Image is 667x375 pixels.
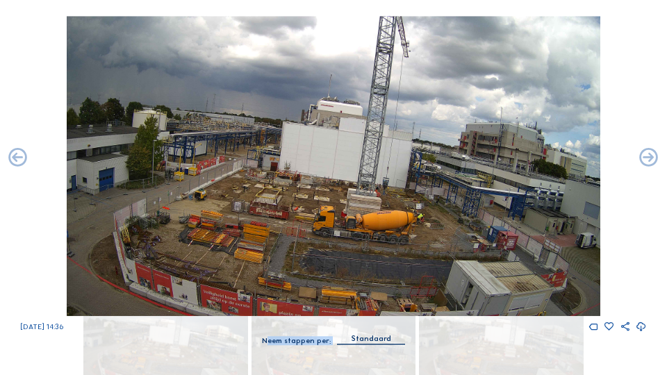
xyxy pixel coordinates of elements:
[7,147,29,169] i: Forward
[67,16,600,316] img: Image
[262,337,331,345] div: Neem stappen per:
[337,333,405,344] div: Standaard
[638,147,660,169] i: Back
[352,333,391,345] div: Standaard
[20,322,64,331] span: [DATE] 14:36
